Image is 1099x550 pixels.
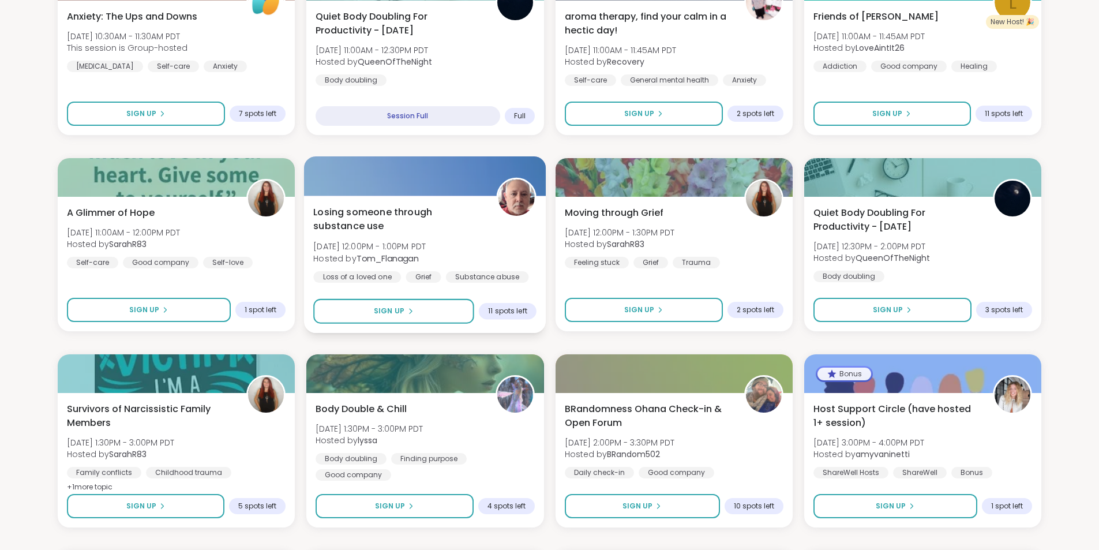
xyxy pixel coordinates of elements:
[357,252,419,264] b: Tom_Flanagan
[813,467,888,478] div: ShareWell Hosts
[67,227,180,238] span: [DATE] 11:00AM - 12:00PM PDT
[723,74,766,86] div: Anxiety
[316,423,423,435] span: [DATE] 1:30PM - 3:00PM PDT
[565,437,674,448] span: [DATE] 2:00PM - 3:30PM PDT
[204,61,247,72] div: Anxiety
[813,448,924,460] span: Hosted by
[817,368,871,380] div: Bonus
[893,467,947,478] div: ShareWell
[126,108,156,119] span: Sign Up
[316,402,407,416] span: Body Double & Chill
[316,453,387,465] div: Body doubling
[67,448,174,460] span: Hosted by
[489,306,527,316] span: 11 spots left
[607,238,644,250] b: SarahR83
[67,257,118,268] div: Self-care
[813,102,971,126] button: Sign Up
[316,10,482,38] span: Quiet Body Doubling For Productivity - [DATE]
[565,227,674,238] span: [DATE] 12:00PM - 1:30PM PDT
[67,61,143,72] div: [MEDICAL_DATA]
[876,501,906,511] span: Sign Up
[129,305,159,315] span: Sign Up
[316,494,473,518] button: Sign Up
[358,435,377,446] b: lyssa
[316,74,387,86] div: Body doubling
[856,252,930,264] b: QueenOfTheNight
[126,501,156,511] span: Sign Up
[734,502,774,511] span: 10 spots left
[316,56,432,68] span: Hosted by
[565,257,629,268] div: Feeling stuck
[813,206,980,234] span: Quiet Body Doubling For Productivity - [DATE]
[375,501,405,511] span: Sign Up
[67,437,174,448] span: [DATE] 1:30PM - 3:00PM PDT
[995,181,1030,216] img: QueenOfTheNight
[374,306,404,316] span: Sign Up
[313,252,426,264] span: Hosted by
[813,494,977,518] button: Sign Up
[607,448,660,460] b: BRandom502
[245,305,276,315] span: 1 spot left
[565,467,634,478] div: Daily check-in
[639,467,714,478] div: Good company
[316,469,391,481] div: Good company
[313,241,426,252] span: [DATE] 12:00PM - 1:00PM PDT
[871,61,947,72] div: Good company
[624,305,654,315] span: Sign Up
[67,238,180,250] span: Hosted by
[985,305,1023,315] span: 3 spots left
[856,42,905,54] b: LoveAintIt26
[985,109,1023,118] span: 11 spots left
[67,494,224,518] button: Sign Up
[565,74,616,86] div: Self-care
[123,257,198,268] div: Good company
[248,181,284,216] img: SarahR83
[991,502,1023,511] span: 1 spot left
[313,205,483,234] span: Losing someone through substance use
[951,61,997,72] div: Healing
[607,56,644,68] b: Recovery
[813,437,924,448] span: [DATE] 3:00PM - 4:00PM PDT
[406,271,441,283] div: Grief
[813,252,930,264] span: Hosted by
[813,298,972,322] button: Sign Up
[146,467,231,478] div: Childhood trauma
[248,377,284,413] img: SarahR83
[514,111,526,121] span: Full
[813,31,925,42] span: [DATE] 11:00AM - 11:45AM PDT
[446,271,529,283] div: Substance abuse
[986,15,1039,29] div: New Host! 🎉
[995,377,1030,413] img: amyvaninetti
[67,467,141,478] div: Family conflicts
[67,298,231,322] button: Sign Up
[873,305,903,315] span: Sign Up
[737,305,774,315] span: 2 spots left
[565,448,674,460] span: Hosted by
[673,257,720,268] div: Trauma
[203,257,253,268] div: Self-love
[487,502,526,511] span: 4 spots left
[872,108,902,119] span: Sign Up
[622,501,652,511] span: Sign Up
[313,299,474,324] button: Sign Up
[813,42,925,54] span: Hosted by
[498,179,535,216] img: Tom_Flanagan
[391,453,467,465] div: Finding purpose
[951,467,992,478] div: Bonus
[497,377,533,413] img: lyssa
[813,271,884,282] div: Body doubling
[358,56,432,68] b: QueenOfTheNight
[239,109,276,118] span: 7 spots left
[316,435,423,446] span: Hosted by
[621,74,718,86] div: General mental health
[565,298,723,322] button: Sign Up
[746,181,782,216] img: SarahR83
[565,44,676,56] span: [DATE] 11:00AM - 11:45AM PDT
[813,402,980,430] span: Host Support Circle (have hosted 1+ session)
[109,448,147,460] b: SarahR83
[67,31,187,42] span: [DATE] 10:30AM - 11:30AM PDT
[813,61,867,72] div: Addiction
[316,44,432,56] span: [DATE] 11:00AM - 12:30PM PDT
[238,502,276,511] span: 5 spots left
[565,56,676,68] span: Hosted by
